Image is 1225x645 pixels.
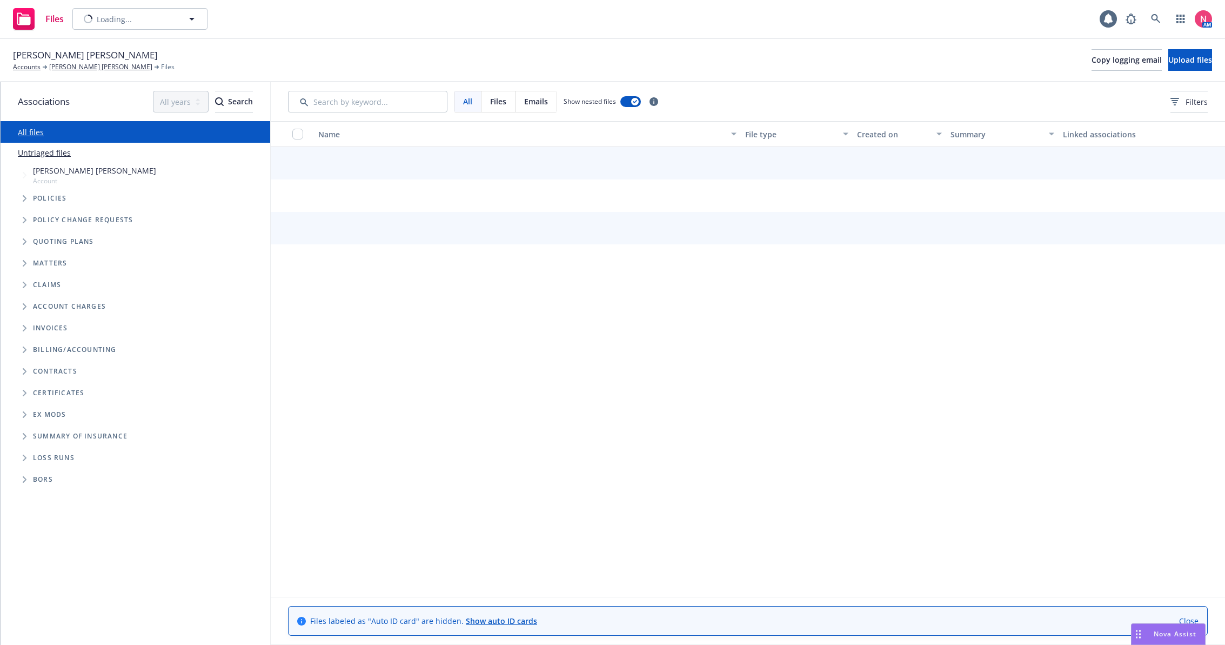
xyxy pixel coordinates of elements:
button: Summary [946,121,1059,147]
span: BORs [33,476,53,483]
div: Name [318,129,725,140]
div: File type [745,129,837,140]
svg: Search [215,97,224,106]
span: Invoices [33,325,68,331]
a: Files [9,4,68,34]
img: photo [1195,10,1212,28]
span: Contracts [33,368,77,375]
input: Select all [292,129,303,139]
span: Matters [33,260,67,267]
span: Ex Mods [33,411,66,418]
div: Linked associations [1063,129,1167,140]
span: Summary of insurance [33,433,128,440]
button: Name [314,121,741,147]
span: Files [490,96,506,107]
div: Drag to move [1132,624,1145,644]
button: Linked associations [1059,121,1171,147]
span: [PERSON_NAME] [PERSON_NAME] [13,48,158,62]
span: Account charges [33,303,106,310]
span: Associations [18,95,70,109]
div: Search [215,91,253,112]
span: Claims [33,282,61,288]
span: Filters [1186,96,1208,108]
a: All files [18,127,44,137]
a: Switch app [1170,8,1191,30]
span: Upload files [1168,55,1212,65]
span: Copy logging email [1092,55,1162,65]
span: Policies [33,195,67,202]
span: Show nested files [564,97,616,106]
button: SearchSearch [215,91,253,112]
span: Loss Runs [33,455,75,461]
div: Tree Example [1,163,270,339]
a: Untriaged files [18,147,71,158]
button: Filters [1170,91,1208,112]
span: Nova Assist [1154,629,1196,639]
span: Billing/Accounting [33,347,117,353]
span: Files [45,15,64,23]
a: Show auto ID cards [466,616,537,626]
input: Search by keyword... [288,91,447,112]
span: Loading... [97,14,132,25]
span: Emails [524,96,548,107]
div: Summary [950,129,1042,140]
span: Files labeled as "Auto ID card" are hidden. [310,615,537,627]
span: Files [161,62,175,72]
a: Report a Bug [1120,8,1142,30]
button: Created on [853,121,946,147]
button: Copy logging email [1092,49,1162,71]
button: File type [741,121,853,147]
span: Account [33,176,156,185]
a: Search [1145,8,1167,30]
span: All [463,96,472,107]
button: Nova Assist [1131,623,1206,645]
span: Certificates [33,390,84,396]
span: [PERSON_NAME] [PERSON_NAME] [33,165,156,176]
span: Filters [1170,96,1208,108]
span: Policy change requests [33,217,133,223]
a: [PERSON_NAME] [PERSON_NAME] [49,62,152,72]
div: Folder Tree Example [1,339,270,490]
a: Accounts [13,62,41,72]
span: Quoting plans [33,238,94,245]
button: Upload files [1168,49,1212,71]
div: Created on [857,129,930,140]
button: Loading... [72,8,207,30]
a: Close [1179,615,1199,627]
